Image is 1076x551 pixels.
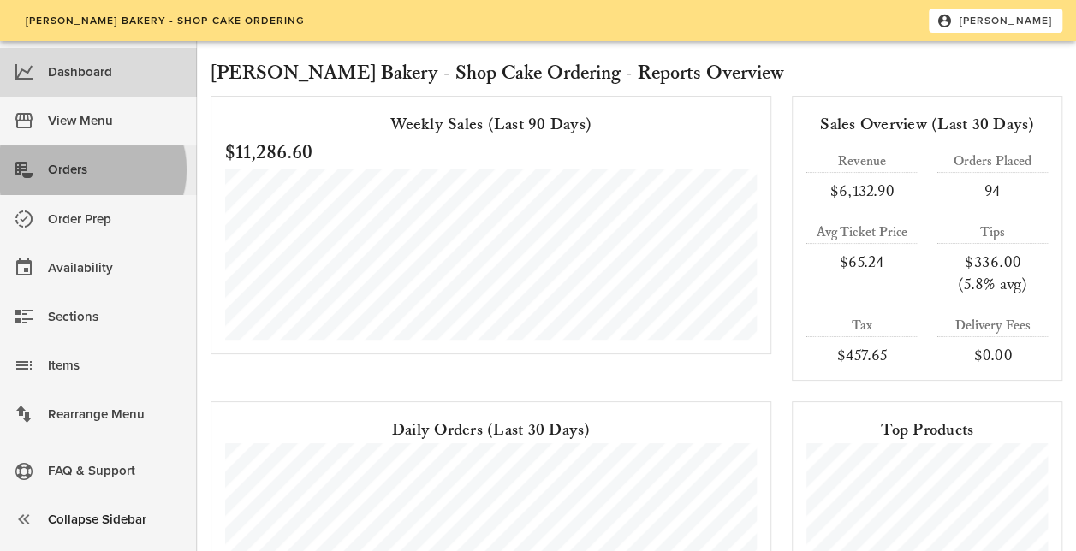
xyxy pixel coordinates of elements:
[940,13,1052,28] span: [PERSON_NAME]
[48,58,183,86] div: Dashboard
[48,506,183,534] div: Collapse Sidebar
[48,205,183,234] div: Order Prep
[48,457,183,485] div: FAQ & Support
[48,352,183,380] div: Items
[48,400,183,429] div: Rearrange Menu
[937,180,1048,202] div: 94
[806,180,917,202] div: $6,132.90
[48,254,183,282] div: Availability
[937,151,1048,172] div: Orders Placed
[48,156,183,184] div: Orders
[14,9,316,33] a: [PERSON_NAME] Bakery - Shop Cake Ordering
[937,251,1048,295] div: $336.00 (5.8% avg)
[806,110,1048,138] div: Sales Overview (Last 30 Days)
[48,107,183,135] div: View Menu
[937,344,1048,366] div: $0.00
[24,15,305,27] span: [PERSON_NAME] Bakery - Shop Cake Ordering
[806,151,917,172] div: Revenue
[225,110,757,138] div: Weekly Sales (Last 90 Days)
[806,222,917,243] div: Avg Ticket Price
[806,344,917,366] div: $457.65
[211,58,1062,89] h2: [PERSON_NAME] Bakery - Shop Cake Ordering - Reports Overview
[225,138,757,169] h2: $11,286.60
[806,316,917,336] div: Tax
[937,316,1048,336] div: Delivery Fees
[937,222,1048,243] div: Tips
[48,303,183,331] div: Sections
[806,416,1048,443] div: Top Products
[929,9,1062,33] button: [PERSON_NAME]
[225,416,757,443] div: Daily Orders (Last 30 Days)
[806,251,917,273] div: $65.24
